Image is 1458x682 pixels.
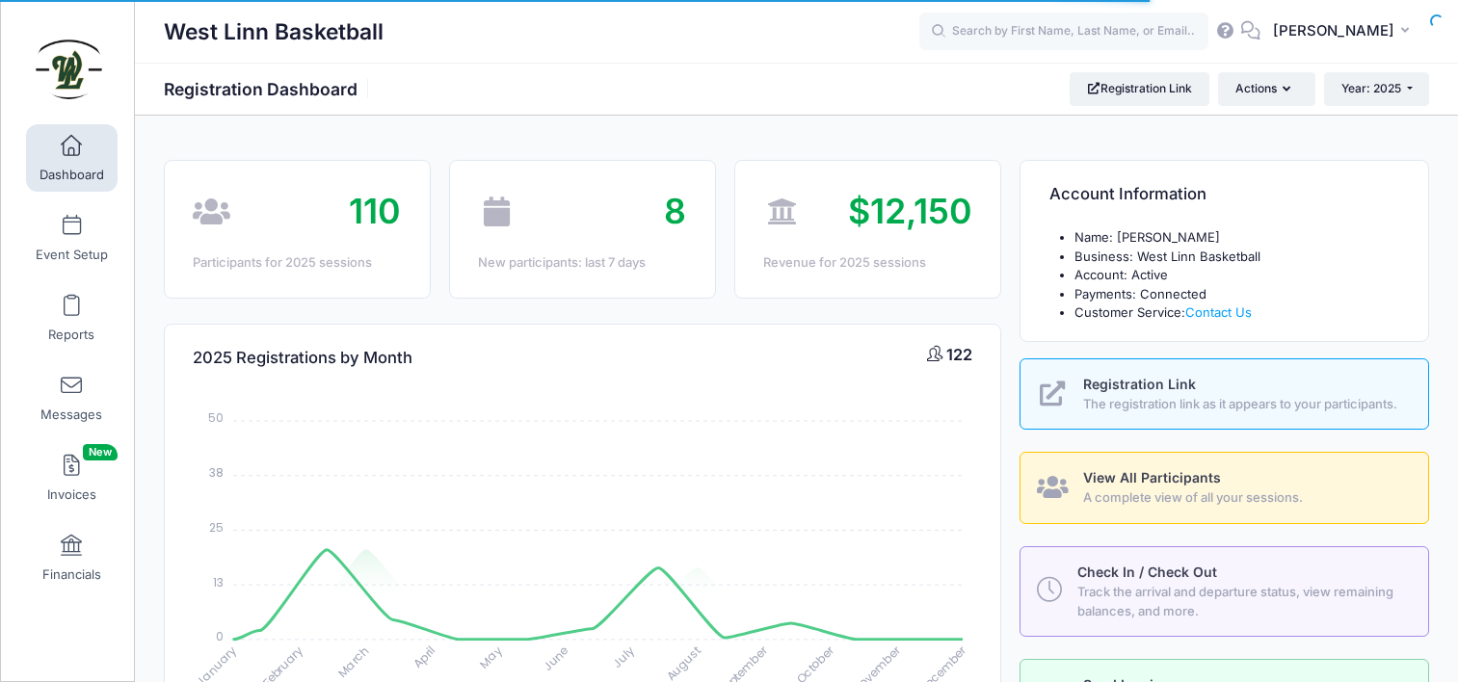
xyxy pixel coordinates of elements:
a: View All Participants A complete view of all your sessions. [1020,452,1429,524]
a: Registration Link [1070,72,1209,105]
span: New [83,444,118,460]
a: Dashboard [26,124,118,192]
span: Check In / Check Out [1077,564,1217,580]
tspan: 0 [216,628,224,644]
tspan: 38 [209,464,224,481]
span: Messages [40,407,102,423]
button: Year: 2025 [1324,72,1429,105]
span: Year: 2025 [1341,81,1401,95]
li: Account: Active [1074,266,1400,285]
tspan: June [540,642,571,673]
a: Messages [26,364,118,432]
button: [PERSON_NAME] [1260,10,1429,54]
a: Reports [26,284,118,352]
span: Invoices [47,486,96,503]
tspan: July [609,643,638,671]
tspan: April [410,642,438,670]
div: Participants for 2025 sessions [193,253,401,273]
a: Contact Us [1185,304,1252,320]
a: Registration Link The registration link as it appears to your participants. [1020,358,1429,431]
span: Registration Link [1083,376,1196,392]
tspan: 50 [208,409,224,426]
a: West Linn Basketball [1,20,136,112]
tspan: May [476,643,505,671]
span: View All Participants [1083,469,1221,485]
span: 122 [946,345,972,364]
div: New participants: last 7 days [478,253,686,273]
h1: West Linn Basketball [164,10,384,54]
li: Business: West Linn Basketball [1074,248,1400,267]
span: 110 [349,190,401,232]
button: Actions [1218,72,1314,105]
a: Check In / Check Out Track the arrival and departure status, view remaining balances, and more. [1020,546,1429,637]
a: InvoicesNew [26,444,118,511]
a: Event Setup [26,204,118,272]
span: The registration link as it appears to your participants. [1083,395,1406,414]
h4: Account Information [1049,168,1206,223]
li: Payments: Connected [1074,285,1400,304]
tspan: March [334,642,373,680]
h4: 2025 Registrations by Month [193,330,412,385]
li: Customer Service: [1074,303,1400,323]
img: West Linn Basketball [33,30,105,102]
span: A complete view of all your sessions. [1083,488,1406,508]
span: Track the arrival and departure status, view remaining balances, and more. [1077,583,1406,620]
span: [PERSON_NAME] [1273,20,1394,41]
li: Name: [PERSON_NAME] [1074,228,1400,248]
input: Search by First Name, Last Name, or Email... [919,13,1208,51]
span: Reports [48,327,94,343]
span: $12,150 [848,190,972,232]
tspan: 13 [213,573,224,590]
a: Financials [26,524,118,591]
span: 8 [664,190,686,232]
tspan: 25 [209,518,224,535]
span: Financials [42,566,101,583]
span: Event Setup [36,247,108,263]
span: Dashboard [40,167,104,183]
h1: Registration Dashboard [164,79,374,99]
div: Revenue for 2025 sessions [763,253,971,273]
